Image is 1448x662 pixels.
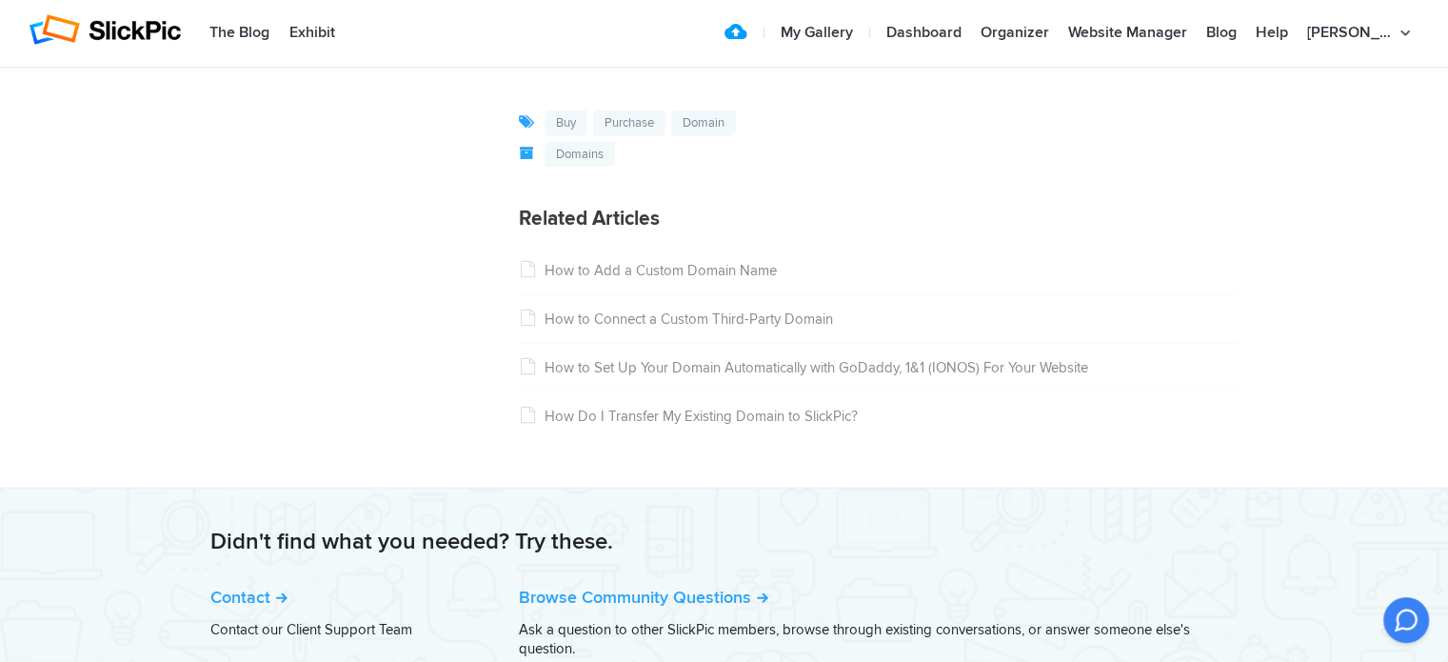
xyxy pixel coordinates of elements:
[519,359,1088,376] a: How to Set Up Your Domain Automatically with GoDaddy, 1&1 (IONOS) For Your Website
[671,110,736,136] a: domain
[545,110,587,136] a: buy
[519,620,1239,658] p: Ask a question to other SlickPic members, browse through existing conversations, or answer someon...
[593,110,665,136] a: purchase
[519,311,833,328] a: How to Connect a Custom Third-Party Domain
[519,408,858,425] a: How Do I Transfer My Existing Domain to SlickPic?
[519,262,777,279] a: How to Add a Custom Domain Name
[210,587,288,608] a: Contact
[519,207,1239,231] h3: Related Articles
[210,527,1239,557] h2: Didn't find what you needed? Try these.
[210,621,412,638] a: Contact our Client Support Team
[545,142,615,168] a: Domains
[519,587,768,608] a: Browse Community Questions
